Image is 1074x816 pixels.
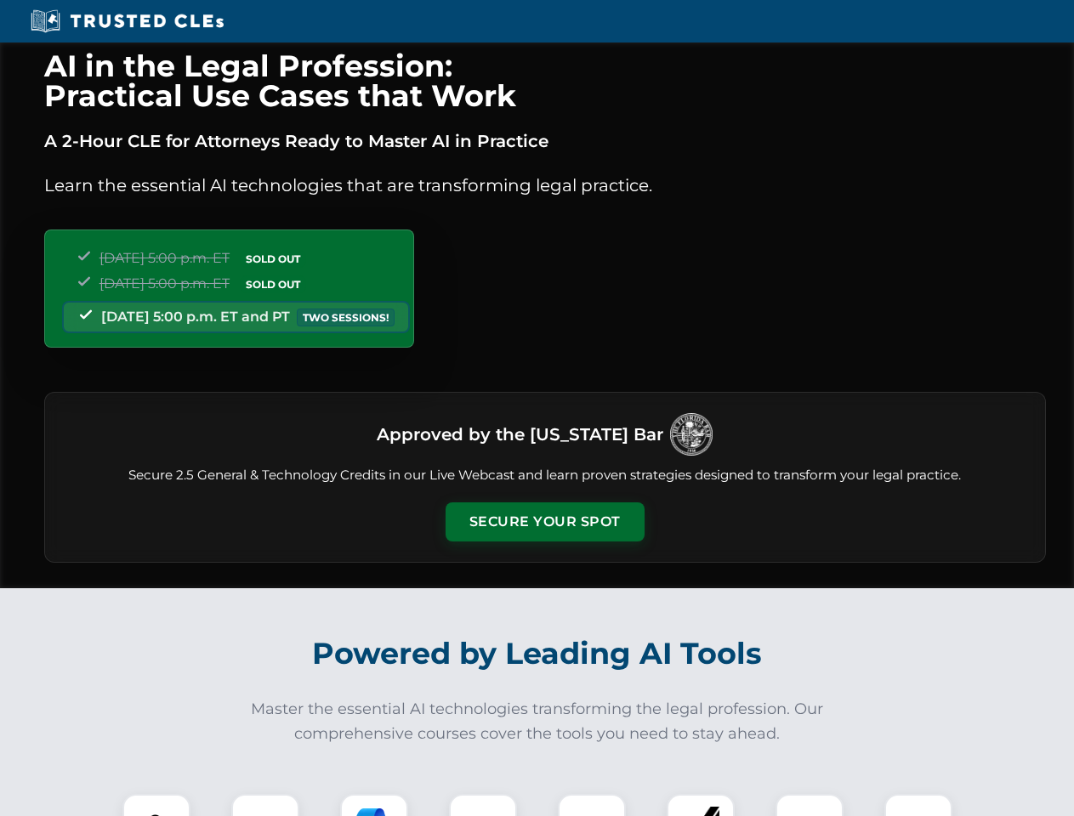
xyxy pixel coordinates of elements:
span: SOLD OUT [240,275,306,293]
span: [DATE] 5:00 p.m. ET [99,250,230,266]
button: Secure Your Spot [446,502,645,541]
span: [DATE] 5:00 p.m. ET [99,275,230,292]
p: Master the essential AI technologies transforming the legal profession. Our comprehensive courses... [240,697,835,746]
p: Secure 2.5 General & Technology Credits in our Live Webcast and learn proven strategies designed ... [65,466,1025,485]
h2: Powered by Leading AI Tools [66,624,1009,683]
h1: AI in the Legal Profession: Practical Use Cases that Work [44,51,1046,110]
p: A 2-Hour CLE for Attorneys Ready to Master AI in Practice [44,127,1046,155]
span: SOLD OUT [240,250,306,268]
h3: Approved by the [US_STATE] Bar [377,419,663,450]
img: Logo [670,413,713,456]
p: Learn the essential AI technologies that are transforming legal practice. [44,172,1046,199]
img: Trusted CLEs [26,8,229,34]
